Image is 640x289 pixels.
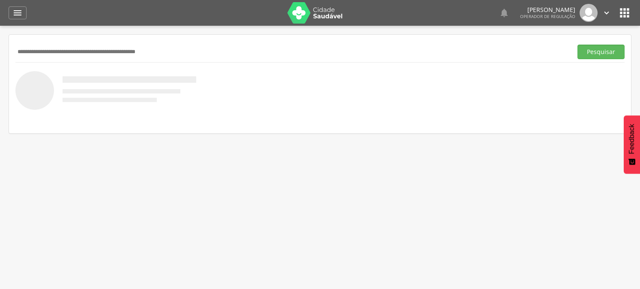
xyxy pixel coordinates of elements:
[624,115,640,174] button: Feedback - Mostrar pesquisa
[499,4,509,22] a: 
[618,6,631,20] i: 
[520,7,575,13] p: [PERSON_NAME]
[520,13,575,19] span: Operador de regulação
[9,6,27,19] a: 
[577,45,625,59] button: Pesquisar
[628,124,636,154] span: Feedback
[602,4,611,22] a: 
[602,8,611,18] i: 
[499,8,509,18] i: 
[12,8,23,18] i: 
